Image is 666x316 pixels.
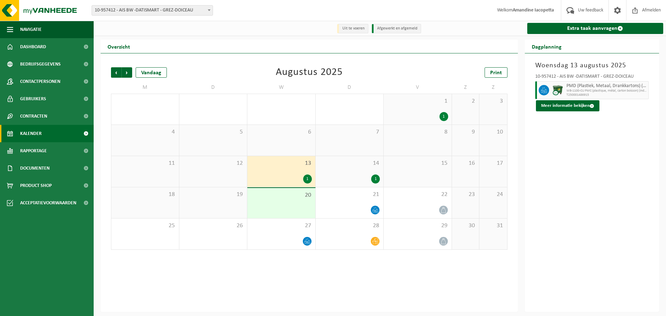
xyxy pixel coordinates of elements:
[372,24,421,33] li: Afgewerkt en afgemeld
[525,40,569,53] h2: Dagplanning
[276,67,343,78] div: Augustus 2025
[319,191,380,198] span: 21
[20,194,76,212] span: Acceptatievoorwaarden
[20,73,60,90] span: Contactpersonen
[247,81,316,94] td: W
[20,125,42,142] span: Kalender
[92,6,213,15] span: 10-957412 - AIS BW -DATISMART - GREZ-DOICEAU
[439,112,448,121] div: 1
[115,222,176,230] span: 25
[485,67,507,78] a: Print
[337,24,368,33] li: Uit te voeren
[479,81,507,94] td: Z
[20,177,52,194] span: Product Shop
[553,85,563,95] img: WB-1100-CU
[384,81,452,94] td: V
[387,160,448,167] span: 15
[319,222,380,230] span: 28
[566,83,647,89] span: PMD (Plastiek, Metaal, Drankkartons) (bedrijven)
[387,222,448,230] span: 29
[183,222,244,230] span: 26
[20,55,61,73] span: Bedrijfsgegevens
[303,174,312,183] div: 1
[455,160,476,167] span: 16
[387,97,448,105] span: 1
[115,191,176,198] span: 18
[20,90,46,108] span: Gebruikers
[92,5,213,16] span: 10-957412 - AIS BW -DATISMART - GREZ-DOICEAU
[387,128,448,136] span: 8
[387,191,448,198] span: 22
[122,67,132,78] span: Volgende
[183,160,244,167] span: 12
[183,191,244,198] span: 19
[251,128,312,136] span: 6
[371,174,380,183] div: 1
[136,67,167,78] div: Vandaag
[251,222,312,230] span: 27
[527,23,664,34] a: Extra taak aanvragen
[483,191,503,198] span: 24
[115,160,176,167] span: 11
[483,222,503,230] span: 31
[251,160,312,167] span: 13
[183,128,244,136] span: 5
[455,191,476,198] span: 23
[319,160,380,167] span: 14
[536,100,599,111] button: Meer informatie bekijken
[20,108,47,125] span: Contracten
[20,21,42,38] span: Navigatie
[535,74,649,81] div: 10-957412 - AIS BW -DATISMART - GREZ-DOICEAU
[566,89,647,93] span: WB-1100-CU PMC (plastique, métal, carton boisson) (industrie
[452,81,480,94] td: Z
[111,67,121,78] span: Vorige
[513,8,554,13] strong: Amandine Iacopetta
[101,40,137,53] h2: Overzicht
[20,160,50,177] span: Documenten
[20,38,46,55] span: Dashboard
[483,160,503,167] span: 17
[455,222,476,230] span: 30
[490,70,502,76] span: Print
[566,93,647,97] span: T250001486915
[455,97,476,105] span: 2
[115,128,176,136] span: 4
[319,128,380,136] span: 7
[251,191,312,199] span: 20
[20,142,47,160] span: Rapportage
[483,97,503,105] span: 3
[316,81,384,94] td: D
[111,81,179,94] td: M
[483,128,503,136] span: 10
[179,81,248,94] td: D
[535,60,649,71] h3: Woensdag 13 augustus 2025
[455,128,476,136] span: 9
